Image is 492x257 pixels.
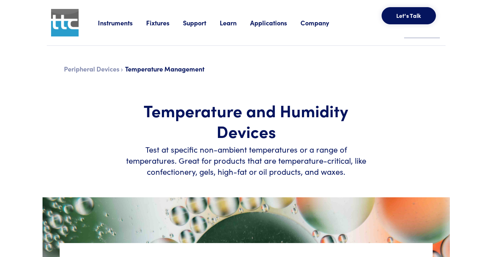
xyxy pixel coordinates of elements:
a: Peripheral Devices › [64,64,123,73]
h6: Test at specific non-ambient temperatures or a range of temperatures. Great for products that are... [126,144,366,177]
h1: Temperature and Humidity Devices [126,100,366,141]
img: ttc_logo_1x1_v1.0.png [51,9,79,36]
a: Company [300,18,343,27]
a: Fixtures [146,18,183,27]
a: Applications [250,18,300,27]
a: Learn [220,18,250,27]
a: Instruments [98,18,146,27]
span: Temperature Management [125,64,204,73]
button: Let's Talk [382,7,436,24]
a: Support [183,18,220,27]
